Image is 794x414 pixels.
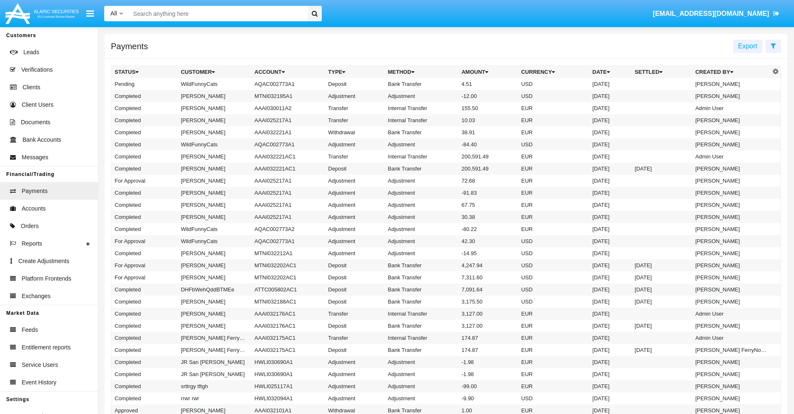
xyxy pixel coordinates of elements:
[111,332,178,344] td: Completed
[251,296,325,308] td: MTNI032188AC1
[518,102,589,114] td: EUR
[251,368,325,380] td: HWLI030690A1
[518,187,589,199] td: EUR
[111,344,178,356] td: Completed
[385,356,458,368] td: Adjustment
[458,90,518,102] td: -12.00
[325,102,384,114] td: Transfer
[251,199,325,211] td: AAAI025217A1
[631,163,692,175] td: [DATE]
[692,138,770,151] td: [PERSON_NAME]
[631,344,692,356] td: [DATE]
[111,308,178,320] td: Completed
[589,235,631,247] td: [DATE]
[178,211,251,223] td: [PERSON_NAME]
[692,247,770,259] td: [PERSON_NAME]
[458,66,518,78] th: Amount
[178,223,251,235] td: WildFunnyCats
[518,392,589,404] td: USD
[22,361,58,369] span: Service Users
[458,296,518,308] td: 3,175.50
[111,259,178,271] td: For Approval
[251,259,325,271] td: MTNI032202AC1
[458,163,518,175] td: 200,591.49
[518,223,589,235] td: EUR
[385,163,458,175] td: Bank Transfer
[385,114,458,126] td: Internal Transfer
[325,163,384,175] td: Deposit
[178,320,251,332] td: [PERSON_NAME]
[178,163,251,175] td: [PERSON_NAME]
[251,308,325,320] td: AAAI032176AC1
[589,90,631,102] td: [DATE]
[178,66,251,78] th: Customer
[589,66,631,78] th: Date
[631,271,692,284] td: [DATE]
[458,284,518,296] td: 7,091.64
[385,284,458,296] td: Bank Transfer
[589,138,631,151] td: [DATE]
[385,211,458,223] td: Adjustment
[518,199,589,211] td: EUR
[385,78,458,90] td: Bank Transfer
[251,235,325,247] td: AQAC002773A1
[178,90,251,102] td: [PERSON_NAME]
[111,151,178,163] td: Completed
[111,223,178,235] td: Completed
[589,247,631,259] td: [DATE]
[589,199,631,211] td: [DATE]
[733,40,762,53] button: Export
[458,199,518,211] td: 67.75
[589,296,631,308] td: [DATE]
[111,90,178,102] td: Completed
[589,308,631,320] td: [DATE]
[325,332,384,344] td: Transfer
[518,344,589,356] td: EUR
[589,271,631,284] td: [DATE]
[18,257,69,266] span: Create Adjustments
[251,114,325,126] td: AAAI025217A1
[692,223,770,235] td: [PERSON_NAME]
[251,223,325,235] td: AQAC002773A2
[518,284,589,296] td: USD
[589,284,631,296] td: [DATE]
[178,102,251,114] td: [PERSON_NAME]
[251,138,325,151] td: AQAC002773A1
[589,78,631,90] td: [DATE]
[518,235,589,247] td: USD
[325,392,384,404] td: Adjustment
[325,320,384,332] td: Deposit
[458,175,518,187] td: 72.68
[385,235,458,247] td: Adjustment
[325,126,384,138] td: Withdrawal
[518,126,589,138] td: EUR
[631,296,692,308] td: [DATE]
[178,235,251,247] td: WildFunnyCats
[458,320,518,332] td: 3,127.00
[178,151,251,163] td: [PERSON_NAME]
[589,259,631,271] td: [DATE]
[458,344,518,356] td: 174.87
[692,90,770,102] td: [PERSON_NAME]
[251,175,325,187] td: AAAI025217A1
[518,66,589,78] th: Currency
[111,187,178,199] td: Completed
[325,175,384,187] td: Adjustment
[251,211,325,223] td: AAAI025217A1
[22,326,38,334] span: Feeds
[385,138,458,151] td: Adjustment
[518,175,589,187] td: EUR
[178,175,251,187] td: [PERSON_NAME]
[458,126,518,138] td: 38.91
[385,296,458,308] td: Bank Transfer
[458,102,518,114] td: 155.50
[589,368,631,380] td: [DATE]
[458,368,518,380] td: -1.98
[589,320,631,332] td: [DATE]
[178,380,251,392] td: srttrgy tftgh
[111,43,148,50] h5: Payments
[111,163,178,175] td: Completed
[21,65,53,74] span: Verifications
[251,163,325,175] td: AAAI032221AC1
[111,368,178,380] td: Completed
